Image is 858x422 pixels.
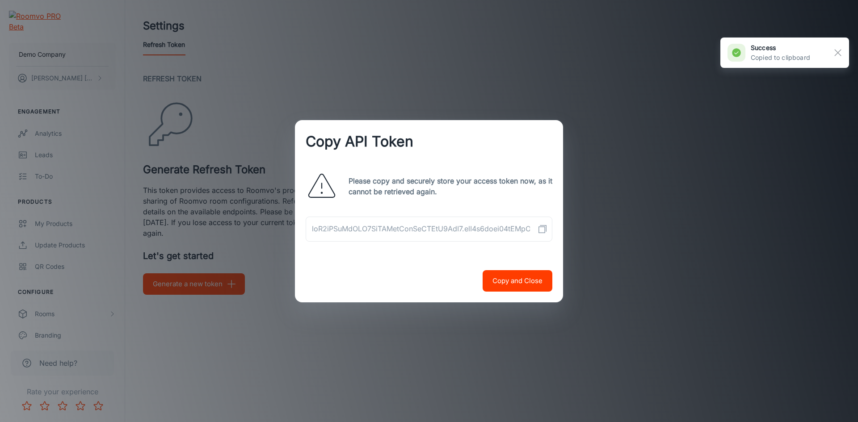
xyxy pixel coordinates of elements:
button: Copy API Token [534,220,551,238]
button: Copy and Close [483,270,552,292]
p: Please copy and securely store your access token now, as it cannot be retrieved again. [349,175,552,197]
h2: Copy API Token [295,120,563,163]
h6: success [751,43,810,53]
p: Copied to clipboard [751,53,810,63]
